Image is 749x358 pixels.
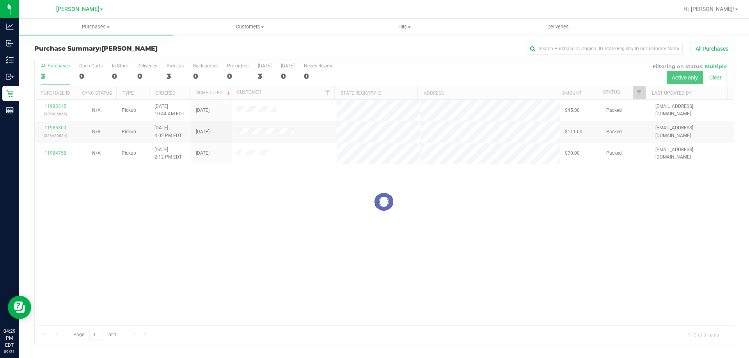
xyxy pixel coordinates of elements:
h3: Purchase Summary: [34,45,267,52]
span: Hi, [PERSON_NAME]! [683,6,734,12]
p: 09/21 [4,349,15,354]
span: [PERSON_NAME] [101,45,158,52]
inline-svg: Inbound [6,39,14,47]
inline-svg: Analytics [6,23,14,30]
input: Search Purchase ID, Original ID, State Registry ID or Customer Name... [527,43,683,55]
button: All Purchases [690,42,733,55]
a: Tills [327,19,481,35]
span: [PERSON_NAME] [56,6,99,12]
span: Customers [173,23,327,30]
span: Tills [327,23,481,30]
inline-svg: Inventory [6,56,14,64]
span: Deliveries [537,23,579,30]
inline-svg: Outbound [6,73,14,81]
a: Purchases [19,19,173,35]
span: Purchases [19,23,173,30]
a: Customers [173,19,327,35]
inline-svg: Retail [6,90,14,97]
iframe: Resource center [8,296,31,319]
a: Deliveries [481,19,635,35]
inline-svg: Reports [6,106,14,114]
p: 04:29 PM EDT [4,328,15,349]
